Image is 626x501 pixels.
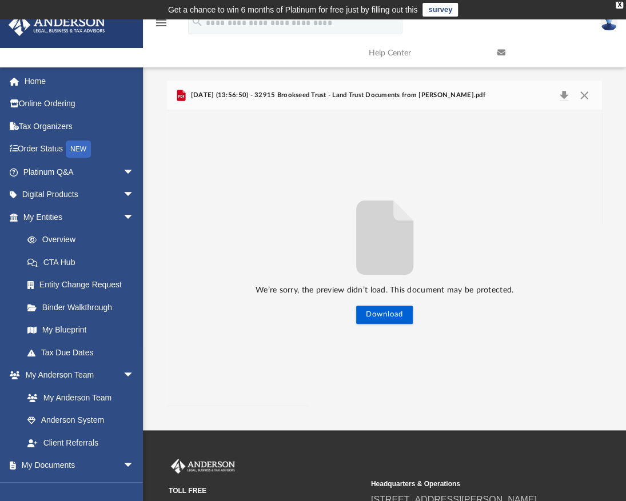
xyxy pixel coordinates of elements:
[16,296,151,319] a: Binder Walkthrough
[123,364,146,387] span: arrow_drop_down
[16,409,146,432] a: Anderson System
[66,141,91,158] div: NEW
[616,2,623,9] div: close
[169,486,363,496] small: TOLL FREE
[8,364,146,387] a: My Anderson Teamarrow_drop_down
[167,283,602,298] p: We’re sorry, the preview didn’t load. This document may be protected.
[356,306,413,324] button: Download
[123,206,146,229] span: arrow_drop_down
[123,454,146,478] span: arrow_drop_down
[167,110,602,405] div: File preview
[154,16,168,30] i: menu
[422,3,458,17] a: survey
[16,319,146,342] a: My Blueprint
[8,138,151,161] a: Order StatusNEW
[154,22,168,30] a: menu
[123,183,146,207] span: arrow_drop_down
[8,183,151,206] a: Digital Productsarrow_drop_down
[167,81,602,406] div: Preview
[573,87,594,103] button: Close
[123,161,146,184] span: arrow_drop_down
[16,386,140,409] a: My Anderson Team
[8,206,151,229] a: My Entitiesarrow_drop_down
[168,3,418,17] div: Get a chance to win 6 months of Platinum for free just by filling out this
[169,459,237,474] img: Anderson Advisors Platinum Portal
[8,93,151,115] a: Online Ordering
[8,454,146,477] a: My Documentsarrow_drop_down
[8,161,151,183] a: Platinum Q&Aarrow_drop_down
[371,479,565,489] small: Headquarters & Operations
[188,90,485,101] span: [DATE] (13:56:50) - 32915 Brookseed Trust - Land Trust Documents from [PERSON_NAME].pdf
[600,14,617,31] img: User Pic
[16,251,151,274] a: CTA Hub
[16,476,140,499] a: Box
[16,229,151,251] a: Overview
[8,115,151,138] a: Tax Organizers
[360,30,489,75] a: Help Center
[553,87,574,103] button: Download
[16,431,146,454] a: Client Referrals
[16,274,151,296] a: Entity Change Request
[191,15,204,28] i: search
[5,14,109,36] img: Anderson Advisors Platinum Portal
[8,70,151,93] a: Home
[16,341,151,364] a: Tax Due Dates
